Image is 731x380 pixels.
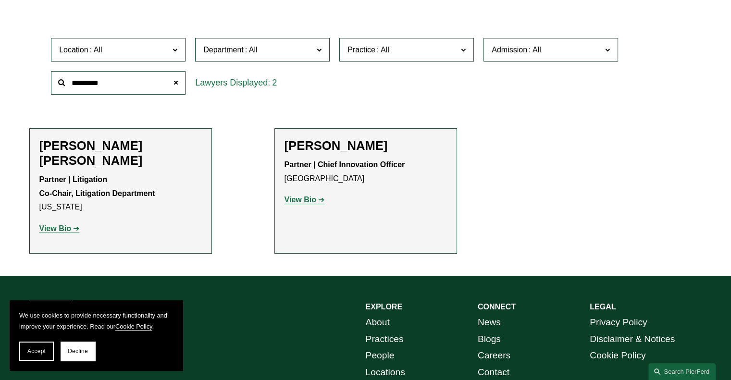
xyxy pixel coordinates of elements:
[478,331,501,348] a: Blogs
[39,224,71,233] strong: View Bio
[10,300,183,370] section: Cookie banner
[366,347,395,364] a: People
[285,160,405,169] strong: Partner | Chief Innovation Officer
[285,158,447,186] p: [GEOGRAPHIC_DATA]
[285,196,325,204] a: View Bio
[478,314,501,331] a: News
[285,138,447,153] h2: [PERSON_NAME]
[590,303,616,311] strong: LEGAL
[27,348,46,355] span: Accept
[39,138,202,168] h2: [PERSON_NAME] [PERSON_NAME]
[492,46,527,54] span: Admission
[366,314,390,331] a: About
[590,331,675,348] a: Disclaimer & Notices
[61,342,95,361] button: Decline
[648,363,716,380] a: Search this site
[347,46,375,54] span: Practice
[478,347,510,364] a: Careers
[478,303,516,311] strong: CONNECT
[19,310,173,332] p: We use cookies to provide necessary functionality and improve your experience. Read our .
[590,314,647,331] a: Privacy Policy
[366,303,402,311] strong: EXPLORE
[285,196,316,204] strong: View Bio
[19,342,54,361] button: Accept
[203,46,244,54] span: Department
[39,173,202,214] p: [US_STATE]
[115,323,152,330] a: Cookie Policy
[68,348,88,355] span: Decline
[39,224,80,233] a: View Bio
[590,347,645,364] a: Cookie Policy
[366,331,404,348] a: Practices
[59,46,88,54] span: Location
[39,175,155,197] strong: Partner | Litigation Co-Chair, Litigation Department
[272,78,277,87] span: 2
